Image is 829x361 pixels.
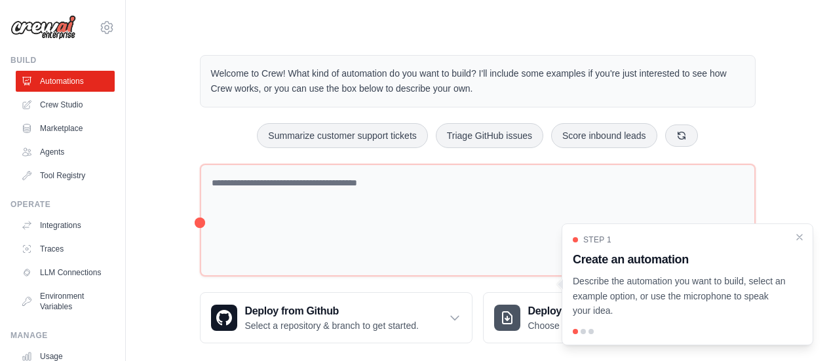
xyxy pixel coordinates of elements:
a: LLM Connections [16,262,115,283]
a: Crew Studio [16,94,115,115]
button: Close walkthrough [794,232,805,242]
a: Integrations [16,215,115,236]
p: Describe the automation you want to build, select an example option, or use the microphone to spe... [573,274,786,318]
p: Welcome to Crew! What kind of automation do you want to build? I'll include some examples if you'... [211,66,744,96]
button: Triage GitHub issues [436,123,543,148]
div: Manage [10,330,115,341]
button: Summarize customer support tickets [257,123,427,148]
a: Traces [16,238,115,259]
img: Logo [10,15,76,40]
h3: Create an automation [573,250,786,269]
p: Select a repository & branch to get started. [245,319,419,332]
div: Build [10,55,115,66]
span: Step 1 [583,235,611,245]
a: Agents [16,142,115,162]
p: Choose a zip file to upload. [528,319,639,332]
a: Automations [16,71,115,92]
a: Marketplace [16,118,115,139]
a: Tool Registry [16,165,115,186]
h3: Deploy from Github [245,303,419,319]
button: Score inbound leads [551,123,657,148]
a: Environment Variables [16,286,115,317]
div: Operate [10,199,115,210]
h3: Deploy from zip file [528,303,639,319]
